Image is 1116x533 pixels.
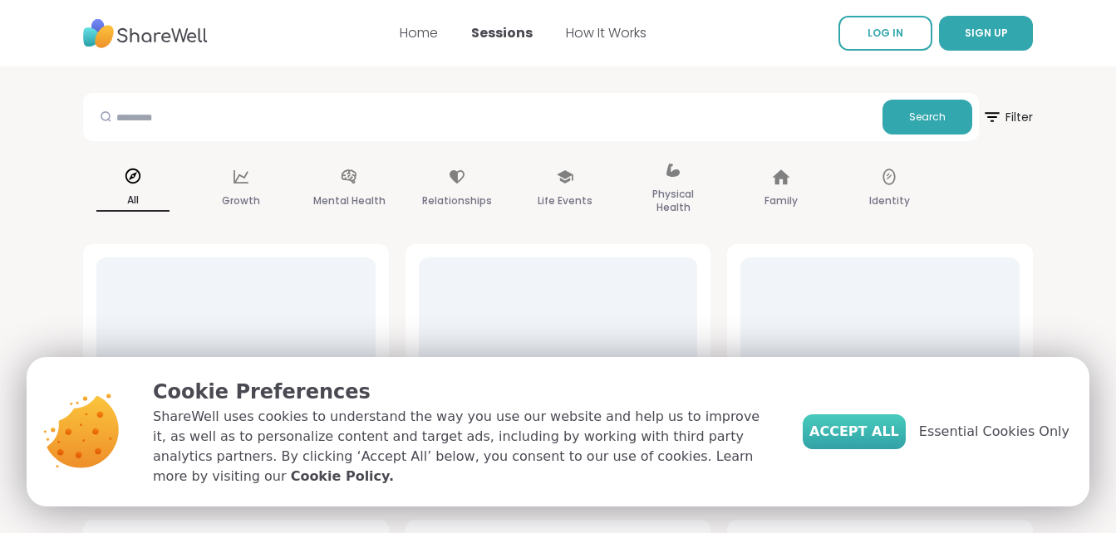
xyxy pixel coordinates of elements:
p: Physical Health [637,184,710,218]
a: Sessions [471,23,533,42]
p: ShareWell uses cookies to understand the way you use our website and help us to improve it, as we... [153,407,776,487]
span: Essential Cookies Only [919,422,1069,442]
span: LOG IN [868,26,903,40]
button: SIGN UP [939,16,1033,51]
p: Growth [222,191,260,211]
button: Search [882,100,972,134]
p: All [96,190,170,212]
span: SIGN UP [965,26,1008,40]
p: Identity [869,191,910,211]
p: Life Events [538,191,592,211]
p: Relationships [422,191,492,211]
a: LOG IN [838,16,932,51]
a: Home [400,23,438,42]
p: Mental Health [313,191,386,211]
span: Filter [982,97,1033,137]
button: Filter [982,93,1033,141]
span: Accept All [809,422,899,442]
img: ShareWell Nav Logo [83,11,208,56]
span: Search [909,110,946,125]
p: Family [764,191,798,211]
p: Cookie Preferences [153,377,776,407]
a: How It Works [566,23,646,42]
button: Accept All [803,414,906,449]
a: Cookie Policy. [291,467,394,487]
